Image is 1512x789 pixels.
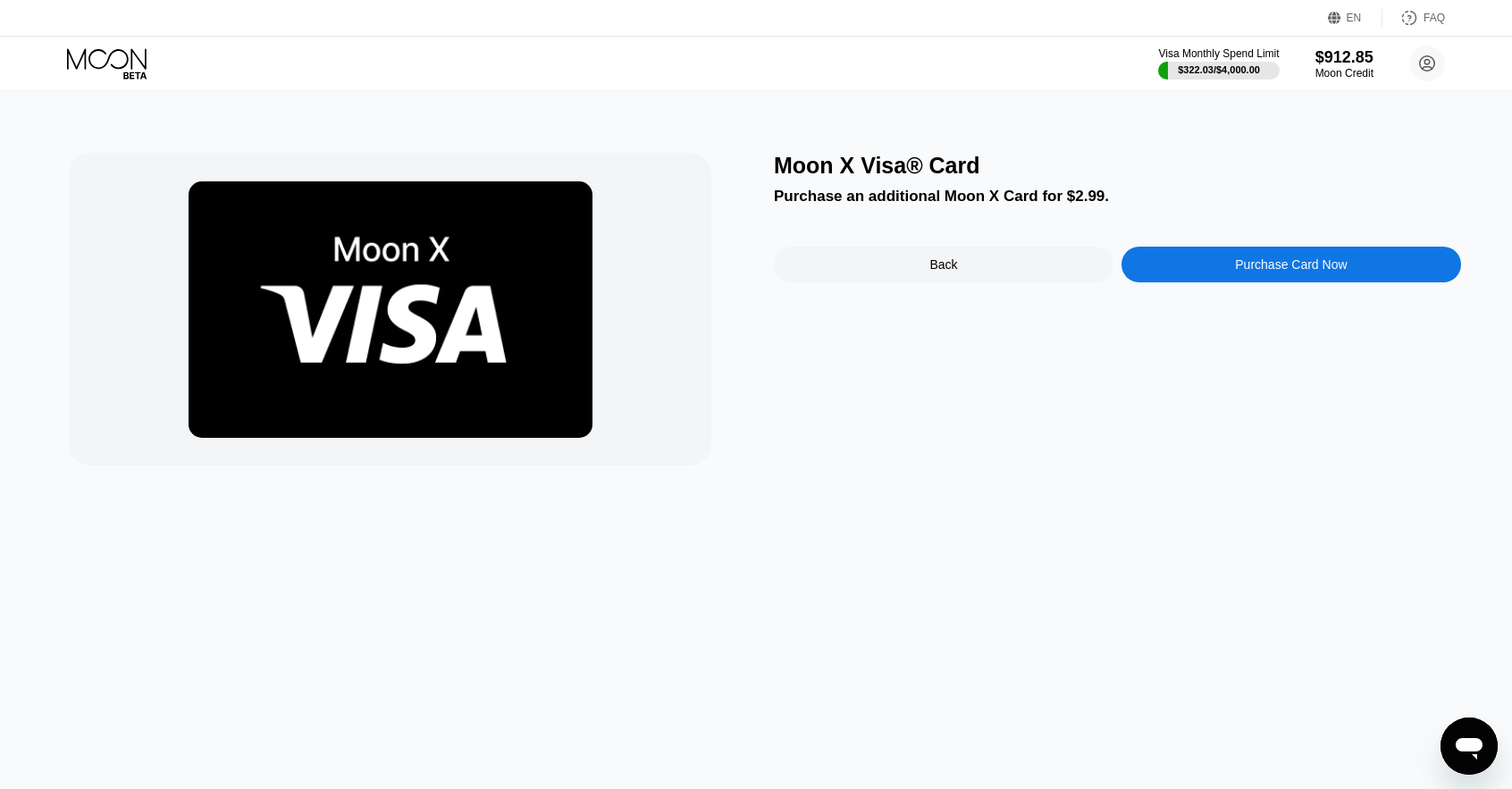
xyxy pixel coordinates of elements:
div: Moon X Visa® Card [774,153,1461,179]
div: Purchase an additional Moon X Card for $2.99. [774,188,1461,206]
div: Back [774,247,1113,282]
div: FAQ [1382,9,1445,27]
iframe: Button to launch messaging window [1441,718,1498,775]
div: EN [1347,12,1362,24]
div: EN [1328,9,1382,27]
div: Purchase Card Now [1121,247,1461,282]
div: Moon Credit [1315,67,1373,80]
div: Purchase Card Now [1235,257,1347,272]
div: $322.03 / $4,000.00 [1178,64,1260,75]
div: $912.85 [1315,48,1373,67]
div: Back [929,257,957,272]
div: FAQ [1424,12,1445,24]
div: Visa Monthly Spend Limit [1158,47,1279,60]
div: $912.85Moon Credit [1315,48,1373,80]
div: Visa Monthly Spend Limit$322.03/$4,000.00 [1158,47,1279,80]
